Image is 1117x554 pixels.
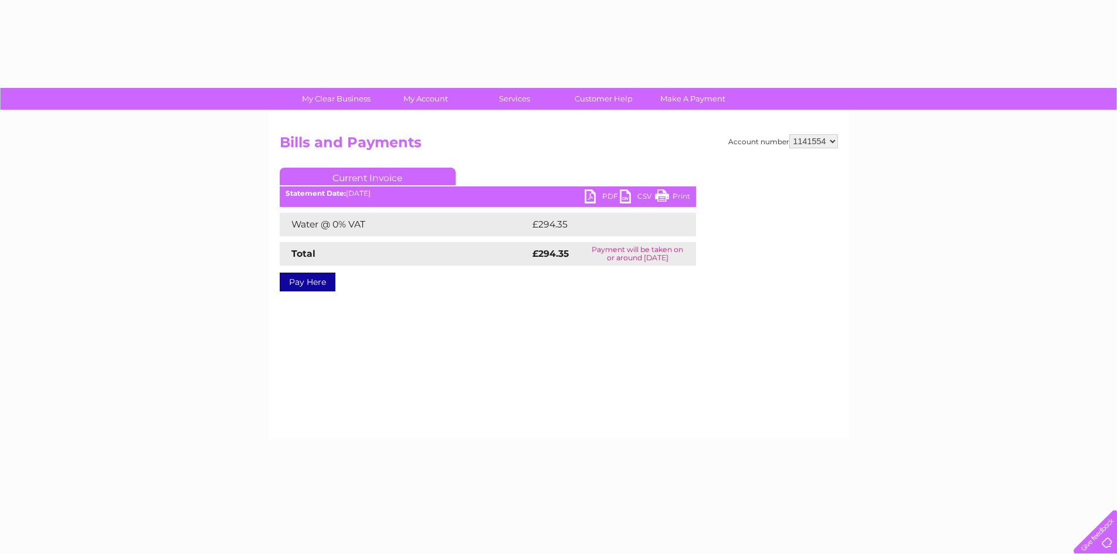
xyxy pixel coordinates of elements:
[280,189,696,198] div: [DATE]
[280,168,456,185] a: Current Invoice
[532,248,569,259] strong: £294.35
[555,88,652,110] a: Customer Help
[377,88,474,110] a: My Account
[728,134,838,148] div: Account number
[291,248,315,259] strong: Total
[288,88,385,110] a: My Clear Business
[529,213,675,236] td: £294.35
[280,213,529,236] td: Water @ 0% VAT
[644,88,741,110] a: Make A Payment
[579,242,695,266] td: Payment will be taken on or around [DATE]
[655,189,690,206] a: Print
[585,189,620,206] a: PDF
[620,189,655,206] a: CSV
[286,189,346,198] b: Statement Date:
[280,134,838,157] h2: Bills and Payments
[280,273,335,291] a: Pay Here
[466,88,563,110] a: Services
